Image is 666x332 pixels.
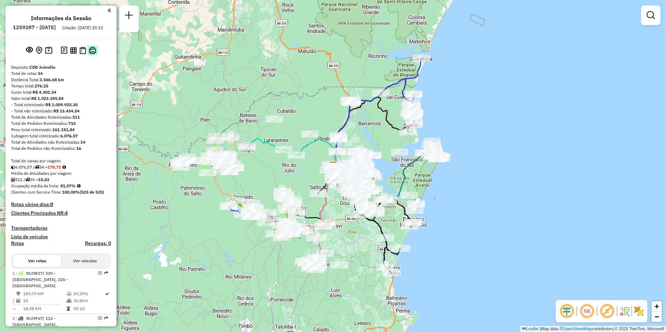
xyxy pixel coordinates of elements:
[12,305,16,312] td: =
[11,89,111,95] div: Custo total:
[563,326,592,331] a: OpenStreetMap
[73,305,104,312] td: 09:10
[13,24,56,31] h6: 1259287 - [DATE]
[67,307,70,311] i: Tempo total em rota
[60,133,78,138] strong: 6.076,57
[407,201,425,207] div: Atividade não roteirizada - 27.597.261 JOSE ADEMILSON OLIVEIRA
[61,255,109,267] button: Ver veículos
[408,201,425,207] div: Atividade não roteirizada - LUIZ FRONZA
[644,8,658,22] a: Exibir filtros
[65,210,68,216] strong: 4
[12,271,68,288] span: 1 -
[87,45,97,56] button: Imprimir Rotas
[11,133,111,139] div: Cubagem total roteirizado:
[328,162,338,171] img: CDD Joinville
[655,312,659,321] span: −
[540,326,541,331] span: |
[11,183,59,188] span: Ocupação média da frota:
[35,83,48,88] strong: 276:25
[38,177,49,182] strong: 15,03
[44,45,54,56] button: Painel de Sugestão
[34,45,44,56] button: Centralizar mapa no depósito ou ponto de apoio
[11,210,111,216] h4: Clientes Priorizados NR:
[72,114,80,120] strong: 511
[26,271,43,276] span: RLI9E17
[33,90,56,95] strong: R$ 4.302,54
[406,207,424,214] div: Atividade não roteirizada - VENCEDORA
[619,306,630,317] img: Fluxo de ruas
[76,146,81,151] strong: 16
[11,170,111,177] div: Média de Atividades por viagem:
[53,108,79,113] strong: R$ 13.434,54
[62,165,66,169] i: Meta Caixas/viagem: 196,87 Diferença: -18,15
[11,127,111,133] div: Peso total roteirizado:
[11,164,111,170] div: 6.076,57 / 34 =
[579,303,595,320] span: Ocultar NR
[221,168,238,175] div: Atividade não roteirizada - SANDRA FLENIK GIESE
[50,201,53,207] strong: 0
[11,102,111,108] div: - Total roteirizado:
[45,102,78,107] strong: R$ 1.009.925,30
[60,183,76,188] strong: 81,07%
[11,108,111,114] div: - Total não roteirizado:
[16,292,20,296] i: Distância Total
[227,164,244,171] div: Atividade não roteirizada - MERCADO RS LTDA
[633,306,644,317] img: Exibir/Ocultar setores
[11,165,15,169] i: Cubagem total roteirizado
[11,70,111,77] div: Total de rotas:
[59,45,69,56] button: Logs desbloquear sessão
[73,297,104,304] td: 36,86%
[104,316,108,320] em: Rota exportada
[426,153,443,160] div: Atividade não roteirizada - DENIS DISTRIBUIDORA
[266,116,283,122] div: Atividade não roteirizada - LEANDRO VIEIRA DE LIMA
[67,299,72,303] i: % de utilização da cubagem
[85,240,111,246] h4: Recargas: 0
[73,290,104,297] td: 39,39%
[11,234,111,240] h4: Lista de veículos
[11,120,111,127] div: Total de Pedidos Roteirizados:
[23,297,66,304] td: 10
[16,299,20,303] i: Total de Atividades
[11,139,111,145] div: Total de Atividades não Roteirizadas:
[104,271,108,275] em: Rota exportada
[80,189,104,195] strong: (525 de 525)
[599,303,615,320] span: Exibir rótulo
[40,77,64,82] strong: 3.566,68 km
[105,292,109,296] i: Rota otimizada
[11,145,111,152] div: Total de Pedidos não Roteirizados:
[558,303,575,320] span: Ocultar deslocamento
[11,83,111,89] div: Tempo total:
[23,290,66,297] td: 189,79 KM
[11,225,111,231] h4: Transportadoras
[11,202,111,207] h4: Rotas vários dias:
[655,302,659,310] span: +
[11,189,62,195] span: Clientes com Service Time:
[62,189,80,195] strong: 100,00%
[11,240,24,246] h4: Rotas
[108,6,111,14] a: Clique aqui para minimizar o painel
[77,184,80,188] em: Média calculada utilizando a maior ocupação (%Peso ou %Cubagem) de cada rota da sessão. Rotas cro...
[23,305,66,312] td: 18,98 KM
[69,45,78,55] button: Visualizar relatório de Roteirização
[11,77,111,83] div: Distância Total:
[25,178,30,182] i: Total de rotas
[52,127,75,132] strong: 161.151,84
[391,148,408,155] div: Atividade não roteirizada - CLAUDETE BORGES DA S
[11,95,111,102] div: Valor total:
[29,65,55,70] strong: CDD Joinville
[522,326,539,331] a: Leaflet
[275,146,292,153] div: Atividade não roteirizada - EVA VILMA SCHADECK
[11,64,111,70] div: Depósito:
[331,262,348,269] div: Atividade não roteirizada - VICENTE FENRICH
[68,121,76,126] strong: 715
[11,158,111,164] div: Total de caixas por viagem:
[400,192,418,199] div: Atividade não roteirizada - ALIENS DISTRIBUI
[11,178,15,182] i: Total de Atividades
[48,164,61,170] strong: 178,72
[11,177,111,183] div: 511 / 34 =
[273,234,290,241] div: Atividade não roteirizada - BAR E LANCHONETE BOT
[26,316,43,321] span: RLI9F67
[12,271,68,288] span: | 220 - [GEOGRAPHIC_DATA], 226 - [GEOGRAPHIC_DATA]
[31,15,91,22] h4: Informações da Sessão
[35,165,39,169] i: Total de rotas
